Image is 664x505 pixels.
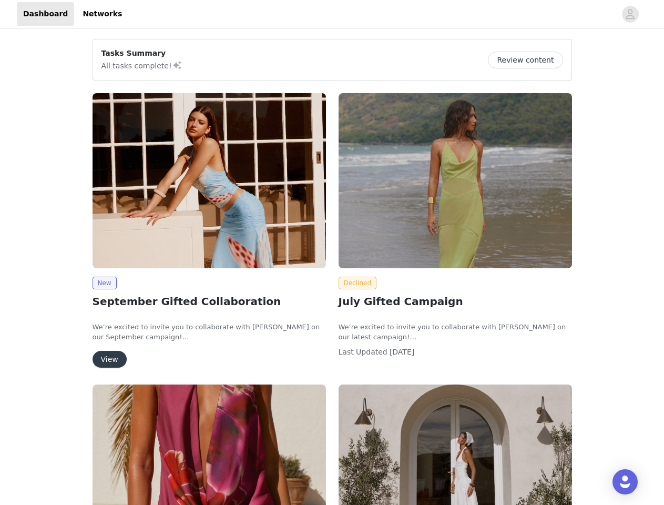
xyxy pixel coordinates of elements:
[101,48,182,59] p: Tasks Summary
[612,469,638,494] div: Open Intercom Messenger
[390,348,414,356] span: [DATE]
[93,356,127,363] a: View
[93,351,127,368] button: View
[339,294,572,309] h2: July Gifted Campaign
[625,6,635,23] div: avatar
[93,294,326,309] h2: September Gifted Collaboration
[93,322,326,342] p: We’re excited to invite you to collaborate with [PERSON_NAME] on our September campaign!
[488,52,563,68] button: Review content
[76,2,128,26] a: Networks
[93,277,117,289] span: New
[339,93,572,268] img: Peppermayo AUS
[93,93,326,268] img: Peppermayo CA
[339,277,377,289] span: Declined
[339,348,387,356] span: Last Updated
[17,2,74,26] a: Dashboard
[101,59,182,72] p: All tasks complete!
[339,322,572,342] p: We’re excited to invite you to collaborate with [PERSON_NAME] on our latest campaign!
